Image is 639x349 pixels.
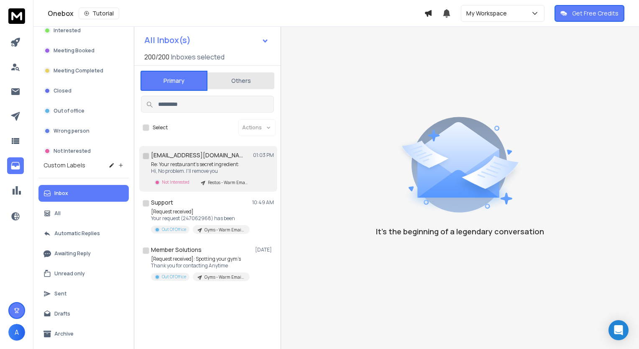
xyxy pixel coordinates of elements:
[38,326,129,342] button: Archive
[151,262,250,269] p: Thank you for contacting Anytime
[162,179,189,185] p: Not Interested
[151,256,250,262] p: [Request received]: Spotting your gym’s
[151,161,251,168] p: Re: Your restaurant’s secret ingredient:
[38,103,129,119] button: Out of office
[38,305,129,322] button: Drafts
[151,246,202,254] h1: Member Solutions
[38,123,129,139] button: Wrong person
[54,331,74,337] p: Archive
[54,67,103,74] p: Meeting Completed
[253,152,274,159] p: 01:03 PM
[54,270,85,277] p: Unread only
[54,250,91,257] p: Awaiting Reply
[54,190,68,197] p: Inbox
[138,32,276,49] button: All Inbox(s)
[54,290,66,297] p: Sent
[151,151,243,159] h1: [EMAIL_ADDRESS][DOMAIN_NAME]
[162,226,186,233] p: Out Of Office
[54,311,70,317] p: Drafts
[141,71,207,91] button: Primary
[38,62,129,79] button: Meeting Completed
[38,82,129,99] button: Closed
[252,199,274,206] p: 10:49 AM
[162,274,186,280] p: Out Of Office
[54,230,100,237] p: Automatic Replies
[208,180,248,186] p: Restos - Warm Email Offer
[38,225,129,242] button: Automatic Replies
[466,9,510,18] p: My Workspace
[38,285,129,302] button: Sent
[54,148,91,154] p: Not Interested
[608,320,629,340] div: Open Intercom Messenger
[204,274,245,280] p: Gyms - Warm Email Offer
[151,168,251,174] p: Hi, No problem. I'll remove you
[79,8,119,19] button: Tutorial
[38,205,129,222] button: All
[8,324,25,341] button: A
[144,52,169,62] span: 200 / 200
[572,9,619,18] p: Get Free Credits
[144,36,191,44] h1: All Inbox(s)
[153,124,168,131] label: Select
[54,128,89,134] p: Wrong person
[38,143,129,159] button: Not Interested
[151,198,173,207] h1: Support
[48,8,424,19] div: Onebox
[38,22,129,39] button: Interested
[54,87,72,94] p: Closed
[54,27,81,34] p: Interested
[204,227,245,233] p: Gyms - Warm Email Offer
[171,52,225,62] h3: Inboxes selected
[207,72,274,90] button: Others
[255,246,274,253] p: [DATE]
[151,208,250,215] p: [Request received]
[54,47,95,54] p: Meeting Booked
[54,210,61,217] p: All
[38,185,129,202] button: Inbox
[151,215,250,222] p: Your request (247062968) has been
[38,42,129,59] button: Meeting Booked
[38,245,129,262] button: Awaiting Reply
[376,226,544,237] p: It’s the beginning of a legendary conversation
[555,5,624,22] button: Get Free Credits
[38,265,129,282] button: Unread only
[54,108,84,114] p: Out of office
[43,161,85,169] h3: Custom Labels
